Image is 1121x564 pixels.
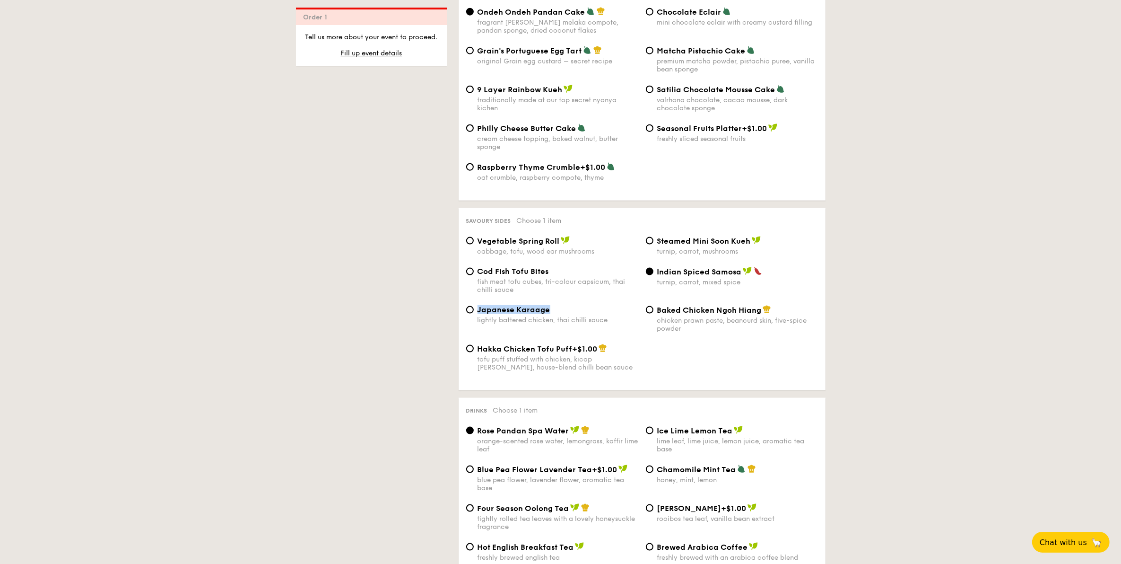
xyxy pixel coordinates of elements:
input: Baked Chicken Ngoh Hiangchicken prawn paste, beancurd skin, five-spice powder [646,306,653,314]
img: icon-vegan.f8ff3823.svg [618,465,628,473]
img: icon-vegan.f8ff3823.svg [752,236,761,245]
div: freshly brewed english tea [478,554,638,562]
input: Hakka Chicken Tofu Puff+$1.00tofu puff stuffed with chicken, kicap [PERSON_NAME], house-blend chi... [466,345,474,352]
img: icon-chef-hat.a58ddaea.svg [581,503,590,512]
span: Order 1 [304,13,331,21]
img: icon-vegan.f8ff3823.svg [768,123,778,132]
span: Baked Chicken Ngoh Hiang [657,306,762,315]
span: Chamomile Mint Tea [657,465,736,474]
input: Satilia Chocolate Mousse Cakevalrhona chocolate, cacao mousse, dark chocolate sponge [646,86,653,93]
span: +$1.00 [721,504,747,513]
input: Ice Lime Lemon Tealime leaf, lime juice, lemon juice, aromatic tea base [646,427,653,434]
input: Cod Fish Tofu Bitesfish meat tofu cubes, tri-colour capsicum, thai chilli sauce [466,268,474,275]
span: [PERSON_NAME] [657,504,721,513]
div: tightly rolled tea leaves with a lovely honeysuckle fragrance [478,515,638,531]
span: Hot English Breakfast Tea [478,543,574,552]
span: Chat with us [1040,538,1087,547]
div: chicken prawn paste, beancurd skin, five-spice powder [657,317,818,333]
span: Savoury sides [466,218,511,224]
div: oat crumble, raspberry compote, thyme [478,174,638,182]
img: icon-vegan.f8ff3823.svg [570,426,580,434]
img: icon-vegan.f8ff3823.svg [734,426,743,434]
img: icon-vegetarian.fe4039eb.svg [747,46,755,54]
img: icon-vegan.f8ff3823.svg [749,542,758,551]
div: original Grain egg custard – secret recipe [478,57,638,65]
span: Indian Spiced Samosa [657,267,742,276]
span: +$1.00 [592,465,617,474]
span: Matcha Pistachio Cake [657,46,746,55]
div: orange-scented rose water, lemongrass, kaffir lime leaf [478,437,638,453]
input: Four Season Oolong Teatightly rolled tea leaves with a lovely honeysuckle fragrance [466,504,474,512]
input: Chocolate Eclairmini chocolate eclair with creamy custard filling [646,8,653,16]
input: Raspberry Thyme Crumble+$1.00oat crumble, raspberry compote, thyme [466,163,474,171]
div: freshly brewed with an arabica coffee blend [657,554,818,562]
span: Drinks [466,407,487,414]
input: Chamomile Mint Teahoney, mint, lemon [646,466,653,473]
img: icon-vegetarian.fe4039eb.svg [737,465,746,473]
img: icon-chef-hat.a58ddaea.svg [747,465,756,473]
input: Rose Pandan Spa Waterorange-scented rose water, lemongrass, kaffir lime leaf [466,427,474,434]
span: 🦙 [1091,537,1102,548]
div: cabbage, tofu, wood ear mushrooms [478,247,638,256]
span: Hakka Chicken Tofu Puff [478,344,573,353]
input: Philly Cheese Butter Cakecream cheese topping, baked walnut, butter sponge [466,124,474,132]
span: Four Season Oolong Tea [478,504,569,513]
div: honey, mint, lemon [657,476,818,484]
span: Satilia Chocolate Mousse Cake [657,85,775,94]
span: Chocolate Eclair [657,8,721,17]
img: icon-vegetarian.fe4039eb.svg [722,7,731,16]
img: icon-vegan.f8ff3823.svg [564,85,573,93]
span: Japanese Karaage [478,305,550,314]
img: icon-vegetarian.fe4039eb.svg [586,7,595,16]
input: Matcha Pistachio Cakepremium matcha powder, pistachio puree, vanilla bean sponge [646,47,653,54]
div: traditionally made at our top secret nyonya kichen [478,96,638,112]
span: Fill up event details [341,49,402,57]
input: Hot English Breakfast Teafreshly brewed english tea [466,543,474,551]
input: Grain's Portuguese Egg Tartoriginal Grain egg custard – secret recipe [466,47,474,54]
input: Indian Spiced Samosaturnip, carrot, mixed spice [646,268,653,275]
input: Japanese Karaagelightly battered chicken, thai chilli sauce [466,306,474,314]
div: lime leaf, lime juice, lemon juice, aromatic tea base [657,437,818,453]
img: icon-vegan.f8ff3823.svg [575,542,584,551]
div: mini chocolate eclair with creamy custard filling [657,18,818,26]
span: Steamed Mini Soon Kueh [657,237,751,246]
img: icon-vegetarian.fe4039eb.svg [583,46,591,54]
img: icon-chef-hat.a58ddaea.svg [593,46,602,54]
img: icon-chef-hat.a58ddaea.svg [581,426,590,434]
span: Choose 1 item [493,406,538,414]
span: Grain's Portuguese Egg Tart [478,46,582,55]
img: icon-chef-hat.a58ddaea.svg [597,7,605,16]
span: +$1.00 [581,163,606,172]
span: Seasonal Fruits Platter [657,124,742,133]
p: Tell us more about your event to proceed. [304,33,440,42]
span: Ondeh Ondeh Pandan Cake [478,8,585,17]
div: fish meat tofu cubes, tri-colour capsicum, thai chilli sauce [478,278,638,294]
div: freshly sliced seasonal fruits [657,135,818,143]
button: Chat with us🦙 [1032,532,1110,553]
img: icon-spicy.37a8142b.svg [754,267,762,275]
div: cream cheese topping, baked walnut, butter sponge [478,135,638,151]
input: Brewed Arabica Coffeefreshly brewed with an arabica coffee blend [646,543,653,551]
img: icon-chef-hat.a58ddaea.svg [763,305,771,314]
span: 9 Layer Rainbow Kueh [478,85,563,94]
span: Ice Lime Lemon Tea [657,426,733,435]
input: 9 Layer Rainbow Kuehtraditionally made at our top secret nyonya kichen [466,86,474,93]
input: Seasonal Fruits Platter+$1.00freshly sliced seasonal fruits [646,124,653,132]
input: [PERSON_NAME]+$1.00rooibos tea leaf, vanilla bean extract [646,504,653,512]
div: lightly battered chicken, thai chilli sauce [478,316,638,324]
div: rooibos tea leaf, vanilla bean extract [657,515,818,523]
div: turnip, carrot, mushrooms [657,247,818,256]
span: +$1.00 [573,344,598,353]
div: blue pea flower, lavender flower, aromatic tea base [478,476,638,492]
img: icon-vegetarian.fe4039eb.svg [776,85,785,93]
input: Steamed Mini Soon Kuehturnip, carrot, mushrooms [646,237,653,245]
span: Raspberry Thyme Crumble [478,163,581,172]
div: turnip, carrot, mixed spice [657,278,818,286]
img: icon-vegan.f8ff3823.svg [747,503,757,512]
img: icon-vegan.f8ff3823.svg [561,236,570,245]
span: Rose Pandan Spa Water [478,426,569,435]
div: tofu puff stuffed with chicken, kicap [PERSON_NAME], house-blend chilli bean sauce [478,355,638,371]
span: Choose 1 item [517,217,562,225]
span: Vegetable Spring Roll [478,237,560,246]
img: icon-vegetarian.fe4039eb.svg [607,162,615,171]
